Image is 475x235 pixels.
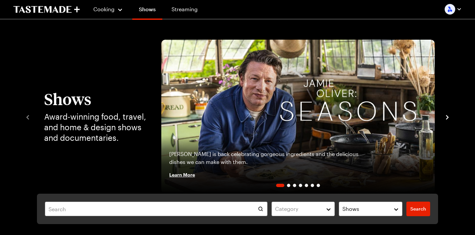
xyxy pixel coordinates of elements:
h1: Shows [44,90,148,107]
img: Profile picture [445,4,455,15]
div: Category [275,205,322,213]
button: navigate to previous item [24,113,31,121]
span: Go to slide 6 [311,184,314,187]
a: Shows [132,1,162,20]
button: Cooking [93,1,123,17]
span: Go to slide 3 [293,184,296,187]
img: Jamie Oliver: Seasons [161,40,435,194]
button: Profile picture [445,4,462,15]
input: Search [45,202,268,216]
span: Go to slide 5 [305,184,308,187]
a: filters [406,202,430,216]
p: Award-winning food, travel, and home & design shows and documentaries. [44,111,148,143]
button: Category [271,202,335,216]
button: Shows [339,202,402,216]
span: Go to slide 7 [317,184,320,187]
span: Go to slide 1 [276,184,284,187]
div: 1 / 7 [161,40,435,194]
a: To Tastemade Home Page [13,6,80,13]
span: Go to slide 2 [287,184,290,187]
span: Go to slide 4 [299,184,302,187]
a: Jamie Oliver: Seasons[PERSON_NAME] is back celebrating gorgeous ingredients and the delicious dis... [161,40,435,194]
p: [PERSON_NAME] is back celebrating gorgeous ingredients and the delicious dishes we can make with ... [169,150,375,166]
button: navigate to next item [444,113,451,121]
span: Shows [342,205,359,213]
span: Cooking [93,6,114,12]
span: Learn More [169,171,195,178]
span: Search [410,206,426,212]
